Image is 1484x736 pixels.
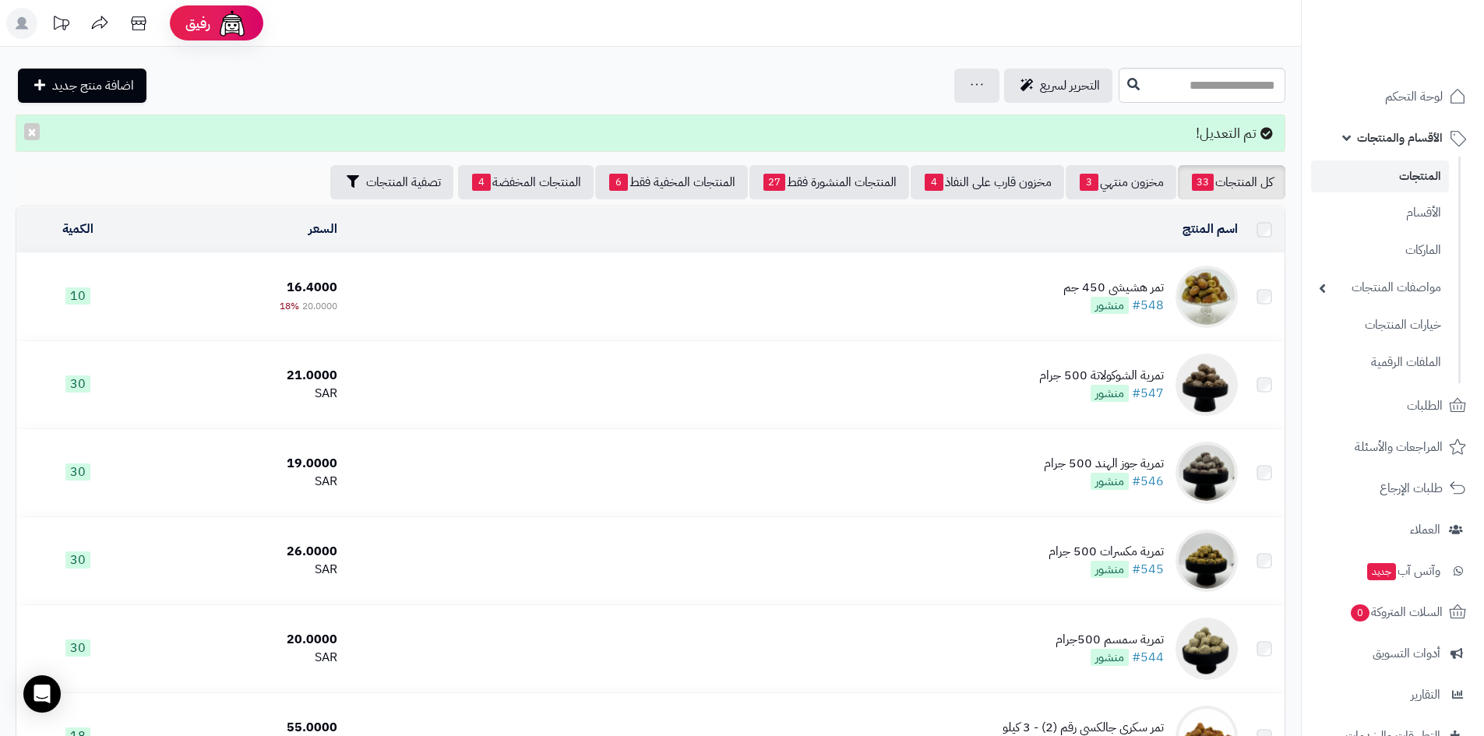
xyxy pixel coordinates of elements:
[65,639,90,657] span: 30
[1311,78,1475,115] a: لوحة التحكم
[1407,395,1443,417] span: الطلبات
[1132,560,1164,579] a: #545
[65,287,90,305] span: 10
[1311,308,1449,342] a: خيارات المنتجات
[1366,560,1440,582] span: وآتس آب
[911,165,1064,199] a: مخزون قارب على النفاذ4
[749,165,909,199] a: المنتجات المنشورة فقط27
[145,367,337,385] div: 21.0000
[1132,296,1164,315] a: #548
[1040,76,1100,95] span: التحرير لسريع
[1378,40,1469,72] img: logo-2.png
[1176,266,1238,328] img: تمر هشيشي 450 جم
[18,69,146,103] a: اضافة منتج جديد
[1176,354,1238,416] img: تمرية الشوكولاتة 500 جرام
[925,174,943,191] span: 4
[595,165,748,199] a: المنتجات المخفية فقط6
[62,220,93,238] a: الكمية
[1357,127,1443,149] span: الأقسام والمنتجات
[1091,385,1129,402] span: منشور
[145,455,337,473] div: 19.0000
[1091,473,1129,490] span: منشور
[1311,511,1475,548] a: العملاء
[24,123,40,140] button: ×
[1410,519,1440,541] span: العملاء
[1311,346,1449,379] a: الملفات الرقمية
[145,473,337,491] div: SAR
[1132,472,1164,491] a: #546
[1355,436,1443,458] span: المراجعات والأسئلة
[763,174,785,191] span: 27
[1311,387,1475,424] a: الطلبات
[65,551,90,569] span: 30
[1373,643,1440,664] span: أدوات التسويق
[1091,561,1129,578] span: منشور
[1311,196,1449,230] a: الأقسام
[330,165,453,199] button: تصفية المنتجات
[1351,604,1369,622] span: 0
[1192,174,1214,191] span: 33
[1385,86,1443,107] span: لوحة التحكم
[145,631,337,649] div: 20.0000
[1176,530,1238,592] img: تمرية مكسرات 500 جرام
[16,114,1285,152] div: تم التعديل!
[287,278,337,297] span: 16.4000
[1311,428,1475,466] a: المراجعات والأسئلة
[1380,477,1443,499] span: طلبات الإرجاع
[1004,69,1112,103] a: التحرير لسريع
[145,649,337,667] div: SAR
[1176,618,1238,680] img: تمرية سمسم 500جرام
[65,375,90,393] span: 30
[458,165,594,199] a: المنتجات المخفضة4
[145,561,337,579] div: SAR
[145,543,337,561] div: 26.0000
[1063,279,1164,297] div: تمر هشيشي 450 جم
[1311,470,1475,507] a: طلبات الإرجاع
[1349,601,1443,623] span: السلات المتروكة
[1311,234,1449,267] a: الماركات
[1183,220,1238,238] a: اسم المنتج
[1311,593,1475,631] a: السلات المتروكة0
[1049,543,1164,561] div: تمرية مكسرات 500 جرام
[41,8,80,43] a: تحديثات المنصة
[1311,271,1449,305] a: مواصفات المنتجات
[472,174,491,191] span: 4
[1311,635,1475,672] a: أدوات التسويق
[65,463,90,481] span: 30
[145,385,337,403] div: SAR
[366,173,441,192] span: تصفية المنتجات
[308,220,337,238] a: السعر
[1091,297,1129,314] span: منشور
[1132,384,1164,403] a: #547
[23,675,61,713] div: Open Intercom Messenger
[52,76,134,95] span: اضافة منتج جديد
[1091,649,1129,666] span: منشور
[1066,165,1176,199] a: مخزون منتهي3
[1311,676,1475,713] a: التقارير
[1311,552,1475,590] a: وآتس آبجديد
[1311,160,1449,192] a: المنتجات
[1411,684,1440,706] span: التقارير
[280,299,299,313] span: 18%
[1132,648,1164,667] a: #544
[1056,631,1164,649] div: تمرية سمسم 500جرام
[302,299,337,313] span: 20.0000
[1367,563,1396,580] span: جديد
[609,174,628,191] span: 6
[1044,455,1164,473] div: تمرية جوز الهند 500 جرام
[1039,367,1164,385] div: تمرية الشوكولاتة 500 جرام
[185,14,210,33] span: رفيق
[1176,442,1238,504] img: تمرية جوز الهند 500 جرام
[1178,165,1285,199] a: كل المنتجات33
[1080,174,1098,191] span: 3
[217,8,248,39] img: ai-face.png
